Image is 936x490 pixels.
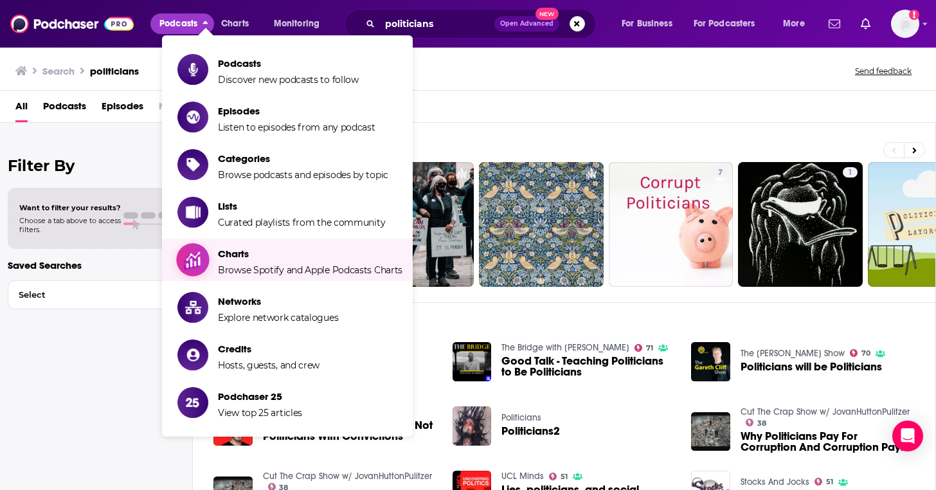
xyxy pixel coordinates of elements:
[218,312,338,323] span: Explore network catalogues
[8,259,184,271] p: Saved Searches
[613,14,688,34] button: open menu
[265,14,336,34] button: open menu
[159,15,197,33] span: Podcasts
[561,474,568,480] span: 51
[453,406,492,446] img: Politicians2
[848,167,852,179] span: 1
[274,15,319,33] span: Monitoring
[741,406,910,417] a: Cut The Crap Show w/ JovanHuttonPulitzer
[843,167,858,177] a: 1
[646,345,653,351] span: 71
[218,407,302,419] span: View top 25 articles
[218,248,402,260] span: Charts
[218,122,375,133] span: Listen to episodes from any podcast
[221,15,249,33] span: Charts
[856,13,876,35] a: Show notifications dropdown
[826,479,833,485] span: 51
[691,412,730,451] img: Why Politicians Pay For Corruption And Corruption Pays Politicians
[861,350,870,356] span: 70
[380,14,494,34] input: Search podcasts, credits, & more...
[218,57,359,69] span: Podcasts
[738,162,863,287] a: 1
[218,152,388,165] span: Categories
[218,200,385,212] span: Lists
[718,167,723,179] span: 7
[746,419,766,426] a: 38
[218,105,375,117] span: Episodes
[218,217,385,228] span: Curated playlists from the community
[159,96,202,122] span: Networks
[549,473,568,480] a: 51
[8,291,157,299] span: Select
[892,421,923,451] div: Open Intercom Messenger
[535,8,559,20] span: New
[851,66,915,77] button: Send feedback
[609,162,733,287] a: 7
[741,348,845,359] a: The Gareth Cliff Show
[891,10,919,38] button: Show profile menu
[691,342,730,381] img: Politicians will be Politicians
[634,344,653,352] a: 71
[741,476,809,487] a: Stocks And Jocks
[741,361,882,372] a: Politicians will be Politicians
[501,412,541,423] a: Politicians
[850,349,870,357] a: 70
[713,167,728,177] a: 7
[501,471,544,482] a: UCL Minds
[622,15,672,33] span: For Business
[783,15,805,33] span: More
[213,14,256,34] a: Charts
[218,343,319,355] span: Credits
[909,10,919,20] svg: Add a profile image
[757,421,766,426] span: 38
[218,169,388,181] span: Browse podcasts and episodes by topic
[218,264,402,276] span: Browse Spotify and Apple Podcasts Charts
[501,342,629,353] a: The Bridge with Peter Mansbridge
[150,14,214,34] button: close menu
[453,342,492,381] img: Good Talk - Teaching Politicians to Be Politicians
[891,10,919,38] span: Logged in as awallresonate
[43,96,86,122] a: Podcasts
[501,356,676,377] a: Good Talk - Teaching Politicians to Be Politicians
[685,14,774,34] button: open menu
[741,431,915,453] a: Why Politicians Pay For Corruption And Corruption Pays Politicians
[218,295,338,307] span: Networks
[19,216,121,234] span: Choose a tab above to access filters.
[500,21,553,27] span: Open Advanced
[218,390,302,403] span: Podchaser 25
[218,74,359,86] span: Discover new podcasts to follow
[15,96,28,122] a: All
[90,65,139,77] h3: politicians
[42,65,75,77] h3: Search
[824,13,845,35] a: Show notifications dropdown
[218,359,319,371] span: Hosts, guests, and crew
[102,96,143,122] a: Episodes
[8,156,184,175] h2: Filter By
[694,15,755,33] span: For Podcasters
[10,12,134,36] img: Podchaser - Follow, Share and Rate Podcasts
[263,471,432,482] a: Cut The Crap Show w/ JovanHuttonPulitzer
[501,426,560,437] a: Politicians2
[357,9,608,39] div: Search podcasts, credits, & more...
[19,203,121,212] span: Want to filter your results?
[815,478,833,485] a: 51
[891,10,919,38] img: User Profile
[774,14,821,34] button: open menu
[494,16,559,32] button: Open AdvancedNew
[8,280,184,309] button: Select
